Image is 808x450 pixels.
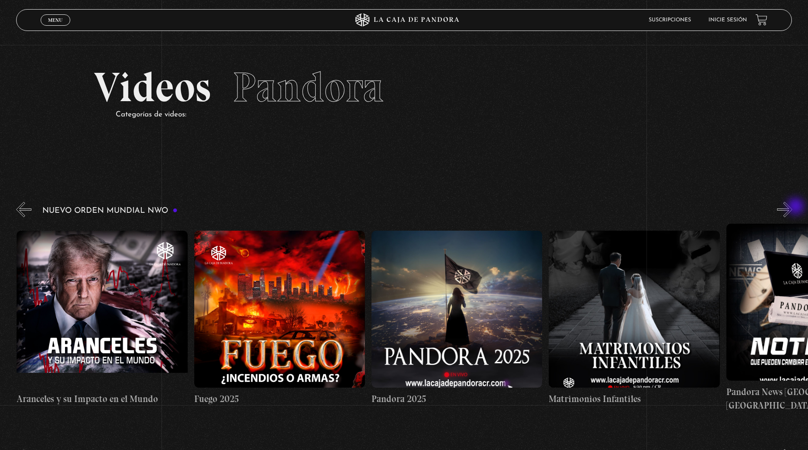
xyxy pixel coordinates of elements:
a: Fuego 2025 [194,224,365,412]
p: Categorías de videos: [116,108,715,122]
h3: Nuevo Orden Mundial NWO [42,207,178,215]
h4: Fuego 2025 [194,392,365,406]
a: View your shopping cart [756,14,767,26]
span: Pandora [233,62,384,112]
h2: Videos [94,67,715,108]
h4: Aranceles y su Impacto en el Mundo [17,392,187,406]
span: Menu [48,17,62,23]
span: Cerrar [45,24,65,31]
h4: Matrimonios Infantiles [549,392,719,406]
a: Matrimonios Infantiles [549,224,719,412]
a: Aranceles y su Impacto en el Mundo [17,224,187,412]
a: Pandora 2025 [371,224,542,412]
button: Previous [16,202,31,217]
a: Inicie sesión [708,17,747,23]
a: Suscripciones [649,17,691,23]
h4: Pandora 2025 [371,392,542,406]
button: Next [777,202,792,217]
